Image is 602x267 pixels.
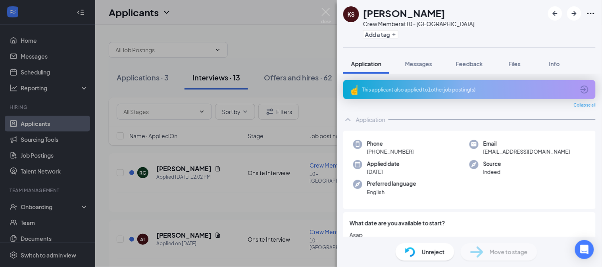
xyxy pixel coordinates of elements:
[392,32,396,37] svg: Plus
[483,140,570,148] span: Email
[483,160,501,168] span: Source
[363,6,445,20] h1: [PERSON_NAME]
[575,240,594,259] div: Open Intercom Messenger
[580,85,589,94] svg: ArrowCircle
[367,148,414,156] span: [PHONE_NUMBER]
[422,248,445,256] span: Unreject
[363,30,398,38] button: PlusAdd a tag
[483,168,501,176] span: Indeed
[362,86,575,93] div: This applicant also applied to 1 other job posting(s)
[567,6,581,21] button: ArrowRight
[586,9,596,18] svg: Ellipses
[351,60,381,67] span: Application
[367,180,416,188] span: Preferred language
[483,148,570,156] span: [EMAIL_ADDRESS][DOMAIN_NAME]
[574,102,596,109] span: Collapse all
[367,160,400,168] span: Applied date
[548,6,562,21] button: ArrowLeftNew
[356,116,385,124] div: Application
[367,140,414,148] span: Phone
[490,248,528,256] span: Move to stage
[348,10,355,18] div: KS
[363,20,475,28] div: Crew Member at 10 - [GEOGRAPHIC_DATA]
[405,60,432,67] span: Messages
[456,60,483,67] span: Feedback
[343,115,353,124] svg: ChevronUp
[367,188,416,196] span: English
[367,168,400,176] span: [DATE]
[549,60,560,67] span: Info
[509,60,521,67] span: Files
[350,231,589,239] span: Asap
[550,9,560,18] svg: ArrowLeftNew
[569,9,579,18] svg: ArrowRight
[350,219,445,227] span: What date are you available to start?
